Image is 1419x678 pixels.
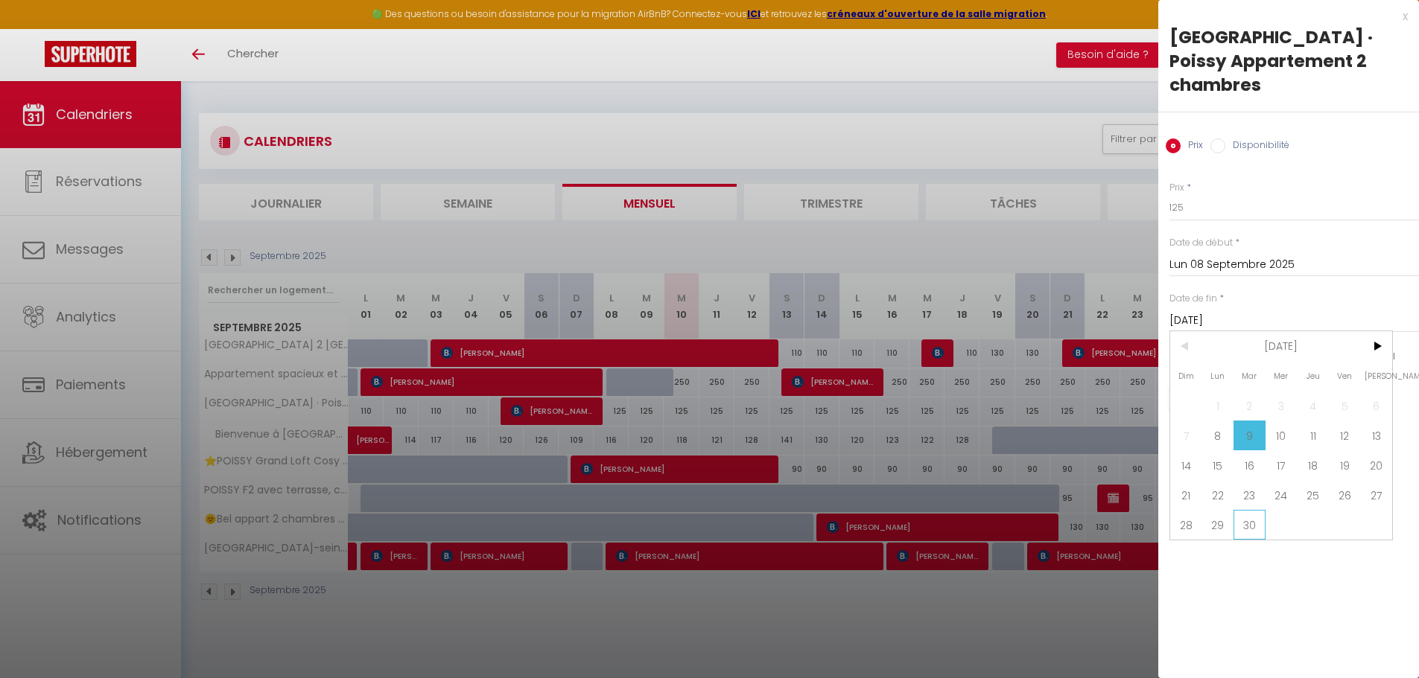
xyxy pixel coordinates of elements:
span: Dim [1170,361,1202,391]
span: 8 [1202,420,1234,450]
span: 1 [1202,391,1234,420]
span: 13 [1360,420,1392,450]
span: 9 [1234,420,1266,450]
span: Lun [1202,361,1234,391]
span: 12 [1329,420,1361,450]
span: 28 [1170,510,1202,540]
span: Ven [1329,361,1361,391]
span: 2 [1234,391,1266,420]
span: 19 [1329,450,1361,480]
div: x [1158,7,1408,25]
span: 22 [1202,480,1234,510]
span: 5 [1329,391,1361,420]
span: 6 [1360,391,1392,420]
span: < [1170,331,1202,361]
label: Disponibilité [1225,138,1289,155]
span: 21 [1170,480,1202,510]
span: 24 [1266,480,1298,510]
label: Prix [1181,138,1203,155]
span: Jeu [1297,361,1329,391]
span: 7 [1170,420,1202,450]
span: 3 [1266,391,1298,420]
span: 17 [1266,450,1298,480]
span: 11 [1297,420,1329,450]
span: 30 [1234,510,1266,540]
label: Prix [1169,181,1184,195]
span: 4 [1297,391,1329,420]
span: 15 [1202,450,1234,480]
div: [GEOGRAPHIC_DATA] · Poissy Appartement 2 chambres [1169,25,1408,97]
span: [DATE] [1202,331,1361,361]
span: 10 [1266,420,1298,450]
button: Ouvrir le widget de chat LiveChat [12,6,57,51]
span: 18 [1297,450,1329,480]
span: > [1360,331,1392,361]
span: 14 [1170,450,1202,480]
span: Mar [1234,361,1266,391]
span: [PERSON_NAME] [1360,361,1392,391]
span: 16 [1234,450,1266,480]
span: 25 [1297,480,1329,510]
label: Date de fin [1169,292,1217,306]
label: Date de début [1169,236,1233,250]
span: Mer [1266,361,1298,391]
span: 27 [1360,480,1392,510]
span: 20 [1360,450,1392,480]
span: 26 [1329,480,1361,510]
span: 29 [1202,510,1234,540]
span: 23 [1234,480,1266,510]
